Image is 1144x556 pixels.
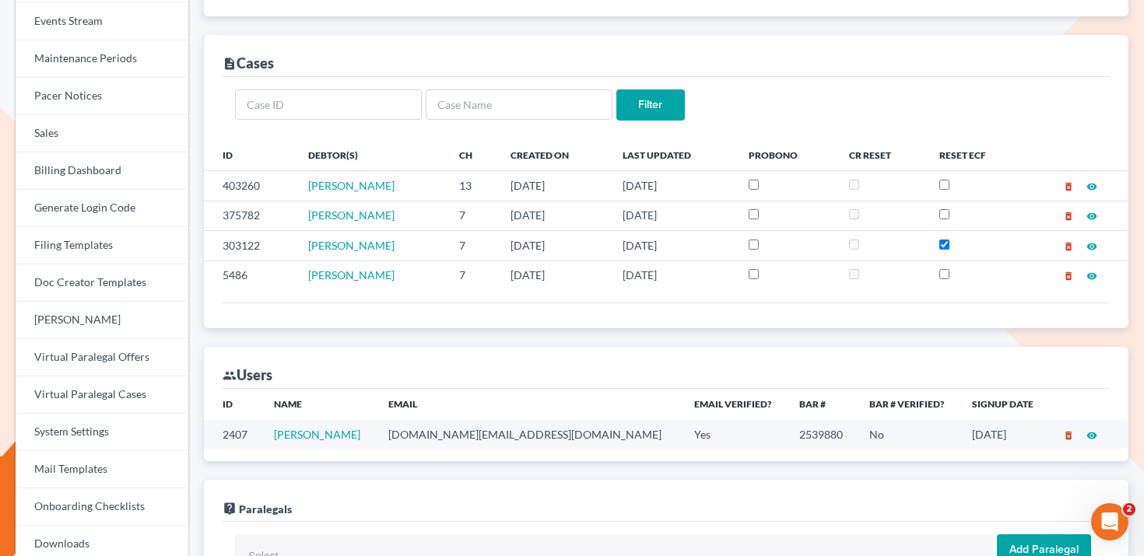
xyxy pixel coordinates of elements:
td: [DATE] [610,261,736,290]
div: Users [223,365,272,384]
a: delete_forever [1063,179,1074,192]
td: 375782 [204,201,297,230]
th: Created On [498,139,610,170]
span: 2 [1123,503,1135,516]
th: Reset ECF [927,139,1023,170]
a: visibility [1086,179,1097,192]
th: CR Reset [837,139,927,170]
th: Debtor(s) [296,139,446,170]
th: ID [204,139,297,170]
th: Bar # Verified? [857,389,960,420]
a: [PERSON_NAME] [308,179,395,192]
td: [DATE] [960,420,1048,449]
i: group [223,369,237,383]
td: [DOMAIN_NAME][EMAIL_ADDRESS][DOMAIN_NAME] [376,420,683,449]
th: ID [204,389,261,420]
a: Generate Login Code [16,190,188,227]
th: Name [261,389,376,420]
div: Cases [223,54,274,72]
td: [DATE] [498,171,610,201]
td: 7 [447,261,498,290]
th: Last Updated [610,139,736,170]
a: [PERSON_NAME] [274,428,360,441]
i: delete_forever [1063,181,1074,192]
a: delete_forever [1063,208,1074,222]
td: 13 [447,171,498,201]
th: Bar # [787,389,857,420]
td: 2539880 [787,420,857,449]
a: System Settings [16,414,188,451]
a: delete_forever [1063,268,1074,281]
a: Events Stream [16,3,188,40]
td: 7 [447,201,498,230]
input: Filter [616,89,685,121]
td: 7 [447,231,498,261]
a: visibility [1086,208,1097,222]
i: delete_forever [1063,430,1074,441]
a: visibility [1086,268,1097,281]
a: Billing Dashboard [16,152,188,190]
i: visibility [1086,430,1097,441]
td: [DATE] [610,201,736,230]
i: visibility [1086,181,1097,192]
i: description [223,57,237,71]
a: delete_forever [1063,428,1074,441]
td: [DATE] [498,231,610,261]
a: visibility [1086,428,1097,441]
a: Mail Templates [16,451,188,488]
a: Virtual Paralegal Offers [16,339,188,376]
input: Case Name [426,89,612,121]
th: ProBono [736,139,836,170]
th: Email Verified? [682,389,787,420]
a: Maintenance Periods [16,40,188,78]
th: Signup Date [960,389,1048,420]
a: Pacer Notices [16,78,188,115]
td: [DATE] [610,231,736,261]
input: Case ID [235,89,422,121]
i: delete_forever [1063,211,1074,222]
td: 2407 [204,420,261,449]
a: Virtual Paralegal Cases [16,376,188,414]
th: Ch [447,139,498,170]
td: [DATE] [610,171,736,201]
td: 5486 [204,261,297,290]
iframe: Intercom live chat [1091,503,1128,540]
a: [PERSON_NAME] [308,208,395,222]
a: Onboarding Checklists [16,488,188,526]
a: visibility [1086,239,1097,252]
span: Paralegals [239,502,292,516]
a: [PERSON_NAME] [308,239,395,252]
i: visibility [1086,271,1097,281]
td: 403260 [204,171,297,201]
a: [PERSON_NAME] [308,268,395,281]
a: [PERSON_NAME] [16,302,188,339]
i: delete_forever [1063,271,1074,281]
td: 303122 [204,231,297,261]
td: [DATE] [498,261,610,290]
i: visibility [1086,211,1097,222]
a: delete_forever [1063,239,1074,252]
th: Email [376,389,683,420]
a: Filing Templates [16,227,188,264]
td: No [857,420,960,449]
i: visibility [1086,241,1097,252]
a: Doc Creator Templates [16,264,188,302]
td: [DATE] [498,201,610,230]
i: delete_forever [1063,241,1074,252]
a: Sales [16,115,188,152]
i: live_help [223,502,237,516]
td: Yes [682,420,787,449]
